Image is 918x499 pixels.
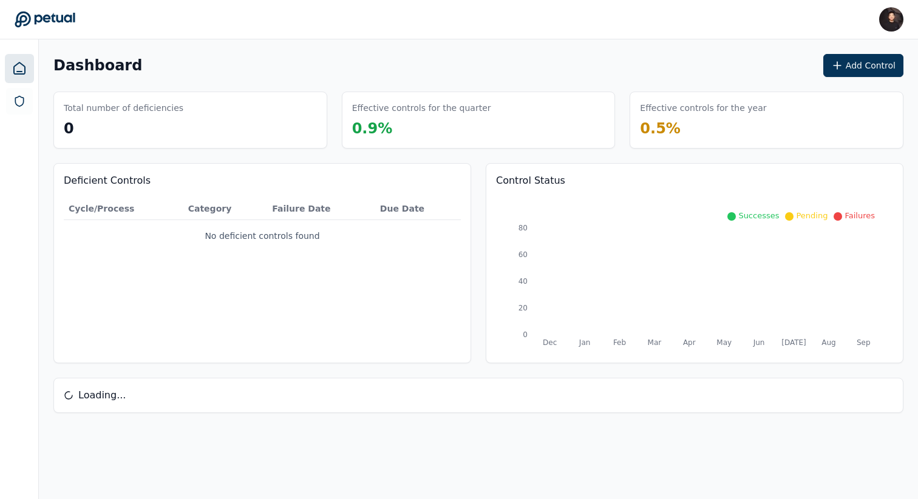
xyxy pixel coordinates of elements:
h3: Effective controls for the quarter [352,102,491,114]
div: Loading... [54,378,903,412]
tspan: Jan [579,338,591,347]
span: 0 [64,120,74,137]
h3: Deficient Controls [64,173,461,188]
h3: Total number of deficiencies [64,102,183,114]
th: Failure Date [267,198,375,220]
tspan: Jun [753,338,765,347]
h3: Effective controls for the year [640,102,766,114]
span: Failures [845,211,875,220]
span: Pending [796,211,828,220]
span: 0.5 % [640,120,681,137]
tspan: [DATE] [781,338,806,347]
tspan: Aug [821,338,835,347]
tspan: 40 [518,277,528,286]
span: 0.9 % [352,120,393,137]
img: James Lee [879,7,903,32]
span: Successes [738,211,779,220]
th: Due Date [375,198,461,220]
tspan: Apr [683,338,696,347]
tspan: Feb [613,338,626,347]
button: Add Control [823,54,903,77]
tspan: Sep [857,338,871,347]
h1: Dashboard [53,56,142,75]
a: Go to Dashboard [15,11,75,28]
tspan: 60 [518,250,528,259]
tspan: 80 [518,224,528,232]
tspan: 20 [518,304,528,312]
tspan: Mar [648,338,662,347]
a: SOC 1 Reports [6,88,33,115]
a: Dashboard [5,54,34,83]
th: Cycle/Process [64,198,183,220]
tspan: 0 [523,330,528,339]
td: No deficient controls found [64,220,461,252]
tspan: Dec [543,338,557,347]
tspan: May [716,338,732,347]
h3: Control Status [496,173,893,188]
th: Category [183,198,268,220]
